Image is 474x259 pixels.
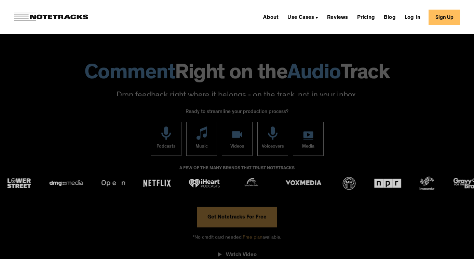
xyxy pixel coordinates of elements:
a: Blog [381,12,398,23]
span: Free plan [243,235,262,240]
a: Media [293,121,324,156]
div: *No credit card needed. available. [193,227,281,247]
a: Reviews [324,12,351,23]
div: Watch Video [226,252,257,259]
div: Ready to streamline your production process? [186,105,288,122]
a: Get Notetracks For Free [197,207,277,227]
a: Videos [222,121,253,156]
div: Music [195,140,208,155]
div: Podcasts [157,140,176,155]
a: Music [186,121,217,156]
a: Sign Up [429,10,460,25]
span: Audio [287,64,341,85]
a: About [260,12,281,23]
a: Voiceovers [257,121,288,156]
div: Media [302,140,314,155]
a: Podcasts [151,121,181,156]
div: Use Cases [285,12,321,23]
a: Log In [402,12,423,23]
div: A FEW OF THE MANY BRANDS THAT TRUST NOTETRACKS [179,163,295,181]
a: Pricing [354,12,378,23]
span: Comment [84,64,175,85]
div: Voiceovers [261,140,284,155]
p: Drop feedback right where it belongs - on the track, not in your inbox. [7,90,467,102]
h1: Right on the Track [7,64,467,85]
div: Use Cases [287,15,314,21]
div: Videos [230,140,244,155]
